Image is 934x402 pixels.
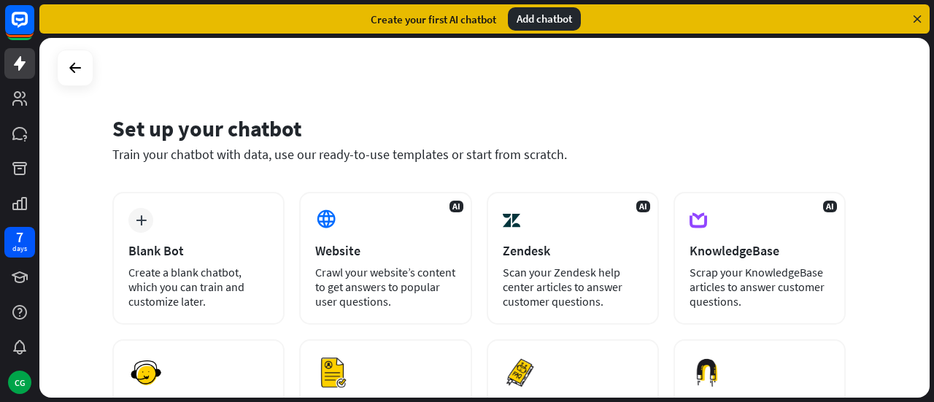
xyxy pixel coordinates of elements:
[8,371,31,394] div: CG
[4,227,35,258] a: 7 days
[508,7,581,31] div: Add chatbot
[12,244,27,254] div: days
[128,265,269,309] div: Create a blank chatbot, which you can train and customize later.
[112,146,846,163] div: Train your chatbot with data, use our ready-to-use templates or start from scratch.
[690,265,830,309] div: Scrap your KnowledgeBase articles to answer customer questions.
[371,12,496,26] div: Create your first AI chatbot
[315,265,455,309] div: Crawl your website’s content to get answers to popular user questions.
[690,242,830,259] div: KnowledgeBase
[503,242,643,259] div: Zendesk
[449,201,463,212] span: AI
[636,201,650,212] span: AI
[16,231,23,244] div: 7
[136,215,147,225] i: plus
[503,265,643,309] div: Scan your Zendesk help center articles to answer customer questions.
[112,115,846,142] div: Set up your chatbot
[315,242,455,259] div: Website
[128,242,269,259] div: Blank Bot
[823,201,837,212] span: AI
